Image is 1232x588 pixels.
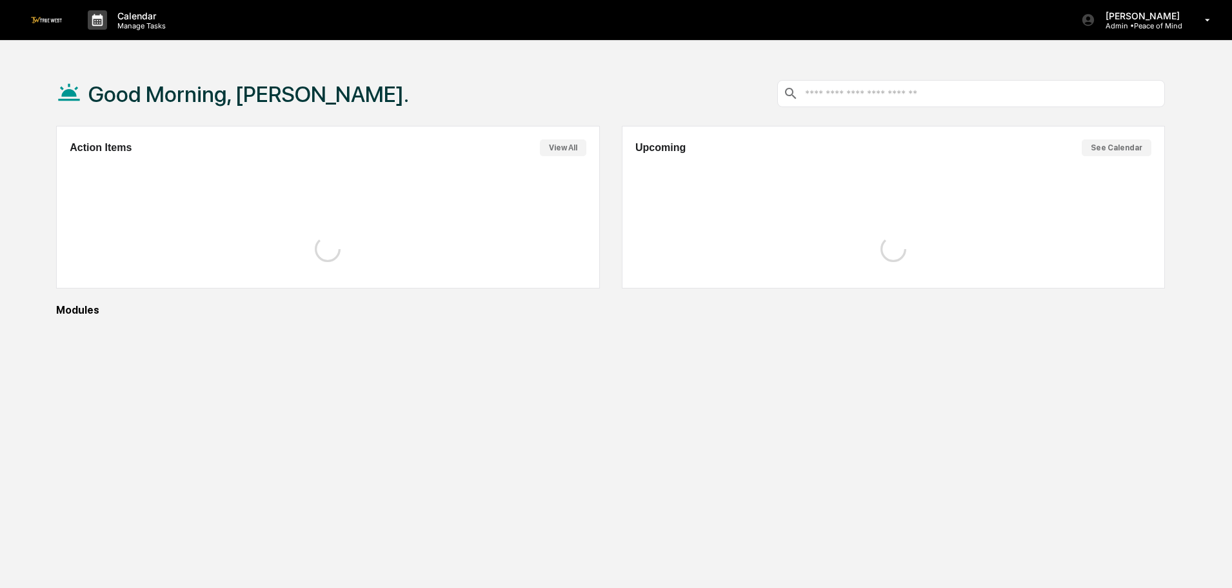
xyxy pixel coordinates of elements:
[70,142,132,154] h2: Action Items
[1082,139,1151,156] button: See Calendar
[540,139,586,156] button: View All
[1095,10,1186,21] p: [PERSON_NAME]
[107,21,172,30] p: Manage Tasks
[56,304,1165,316] div: Modules
[31,17,62,23] img: logo
[1095,21,1186,30] p: Admin • Peace of Mind
[635,142,686,154] h2: Upcoming
[88,81,409,107] h1: Good Morning, [PERSON_NAME].
[107,10,172,21] p: Calendar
